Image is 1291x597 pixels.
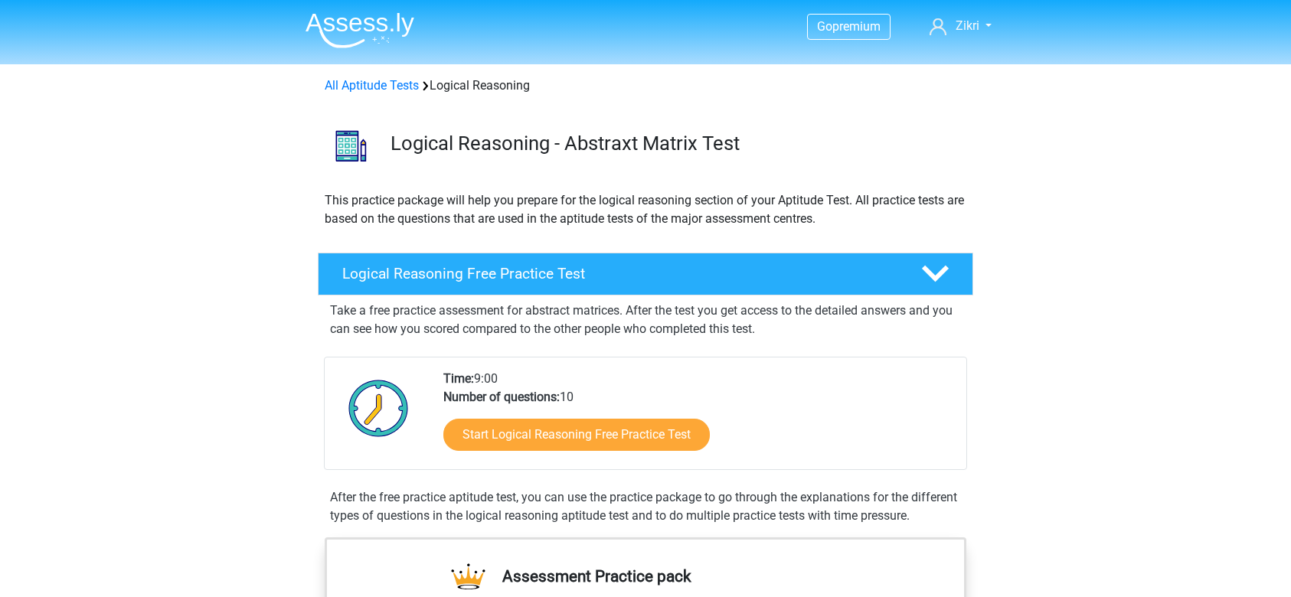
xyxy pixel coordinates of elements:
div: 9:00 10 [432,370,966,469]
a: Logical Reasoning Free Practice Test [312,253,979,295]
p: Take a free practice assessment for abstract matrices. After the test you get access to the detai... [330,302,961,338]
b: Number of questions: [443,390,560,404]
a: Start Logical Reasoning Free Practice Test [443,419,710,451]
h4: Logical Reasoning Free Practice Test [342,265,897,282]
img: logical reasoning [319,113,384,178]
b: Time: [443,371,474,386]
img: Clock [340,370,417,446]
a: Gopremium [808,16,890,37]
div: Logical Reasoning [319,77,972,95]
span: Zikri [956,18,979,33]
a: All Aptitude Tests [325,78,419,93]
h3: Logical Reasoning - Abstraxt Matrix Test [391,132,961,155]
span: premium [832,19,881,34]
div: After the free practice aptitude test, you can use the practice package to go through the explana... [324,488,967,525]
a: Zikri [923,17,998,35]
span: Go [817,19,832,34]
img: Assessly [306,12,414,48]
p: This practice package will help you prepare for the logical reasoning section of your Aptitude Te... [325,191,966,228]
